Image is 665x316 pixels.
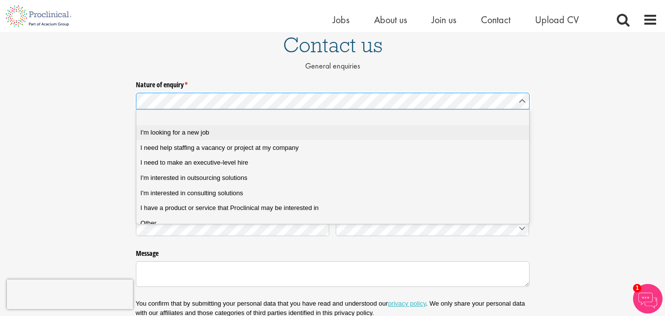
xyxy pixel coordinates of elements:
img: Chatbot [633,284,663,314]
a: Jobs [333,13,349,26]
input: Country [336,219,530,237]
span: I'm interested in consulting solutions [140,189,243,198]
input: State / Province / Region [136,219,330,237]
a: Join us [432,13,456,26]
a: Upload CV [535,13,579,26]
a: About us [374,13,407,26]
span: I need help staffing a vacancy or project at my company [140,143,298,152]
label: Nature of enquiry [136,76,530,89]
iframe: reCAPTCHA [7,280,133,309]
span: I need to make an executive-level hire [140,158,248,167]
a: Contact [481,13,510,26]
label: Message [136,246,530,258]
a: privacy policy [388,300,426,307]
span: 1 [633,284,641,292]
span: I'm looking for a new job [140,128,209,137]
span: Other [140,219,157,228]
span: I have a product or service that Proclinical may be interested in [140,204,318,212]
span: I'm interested in outsourcing solutions [140,174,247,182]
